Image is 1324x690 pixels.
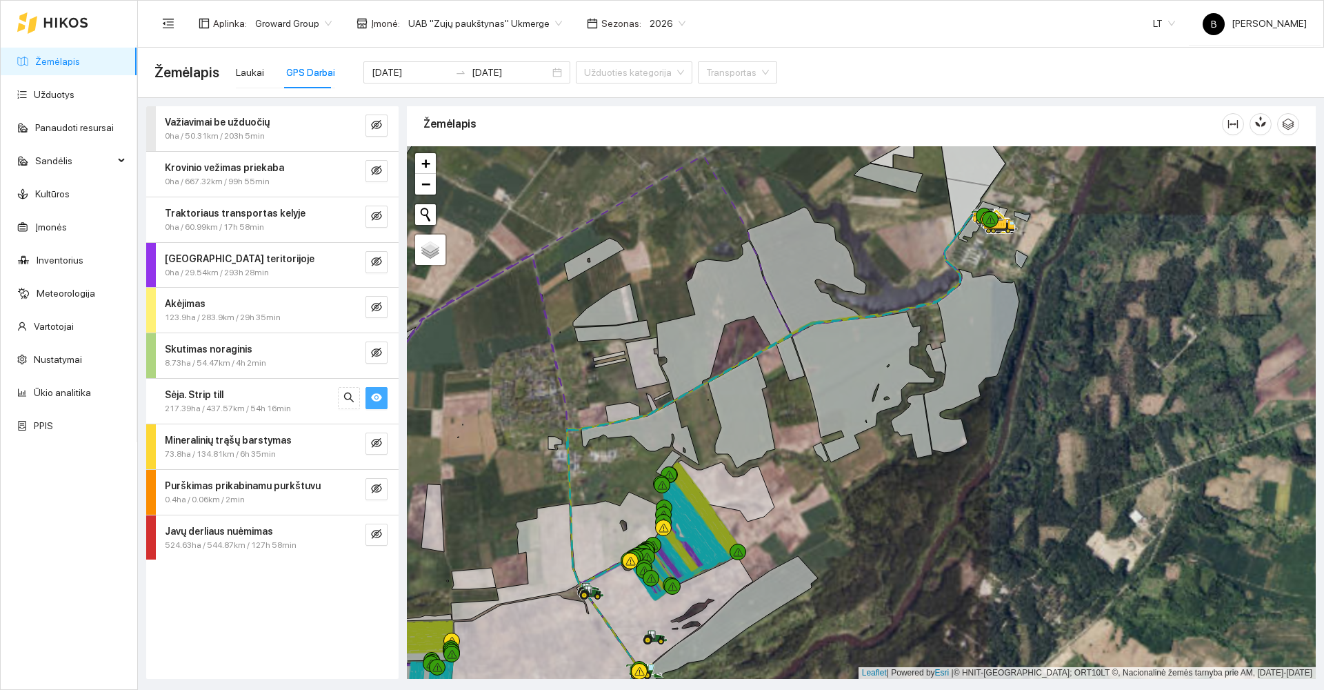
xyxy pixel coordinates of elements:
span: 0ha / 50.31km / 203h 5min [165,130,265,143]
strong: Akėjimas [165,298,205,309]
span: shop [357,18,368,29]
button: column-width [1222,113,1244,135]
span: eye-invisible [371,347,382,360]
span: eye [371,392,382,405]
button: Initiate a new search [415,204,436,225]
button: eye-invisible [365,115,388,137]
span: Sandėlis [35,147,114,175]
span: eye-invisible [371,119,382,132]
span: eye-invisible [371,529,382,542]
a: Kultūros [35,188,70,199]
strong: [GEOGRAPHIC_DATA] teritorijoje [165,253,314,264]
a: Layers [415,235,445,265]
a: Nustatymai [34,354,82,365]
span: eye-invisible [371,437,382,451]
button: eye-invisible [365,206,388,228]
div: Akėjimas123.9ha / 283.9km / 29h 35mineye-invisible [146,288,399,333]
span: menu-fold [162,17,174,30]
strong: Mineralinių trąšų barstymas [165,435,292,446]
a: Užduotys [34,89,74,100]
a: PPIS [34,420,53,431]
span: layout [199,18,210,29]
input: Pabaigos data [472,65,550,80]
span: Žemėlapis [154,61,219,83]
span: eye-invisible [371,483,382,496]
button: search [338,387,360,409]
a: Žemėlapis [35,56,80,67]
button: eye-invisible [365,478,388,500]
span: swap-right [455,67,466,78]
a: Ūkio analitika [34,387,91,398]
span: 2026 [650,13,685,34]
a: Meteorologija [37,288,95,299]
a: Vartotojai [34,321,74,332]
strong: Javų derliaus nuėmimas [165,526,273,537]
a: Panaudoti resursai [35,122,114,133]
strong: Krovinio vežimas priekaba [165,162,284,173]
span: 8.73ha / 54.47km / 4h 2min [165,357,266,370]
strong: Važiavimai be užduočių [165,117,270,128]
div: Javų derliaus nuėmimas524.63ha / 544.87km / 127h 58mineye-invisible [146,515,399,560]
button: eye [365,387,388,409]
span: + [421,155,430,172]
a: Leaflet [862,668,887,678]
button: eye-invisible [365,160,388,182]
div: Mineralinių trąšų barstymas73.8ha / 134.81km / 6h 35mineye-invisible [146,424,399,469]
span: − [421,175,430,193]
span: eye-invisible [371,165,382,178]
div: Laukai [236,65,264,80]
div: Krovinio vežimas priekaba0ha / 667.32km / 99h 55mineye-invisible [146,152,399,197]
span: Įmonė : [371,16,400,31]
span: 524.63ha / 544.87km / 127h 58min [165,539,297,552]
button: menu-fold [154,10,182,37]
div: Purškimas prikabinamu purkštuvu0.4ha / 0.06km / 2mineye-invisible [146,470,399,515]
span: eye-invisible [371,302,382,315]
span: column-width [1223,119,1243,130]
span: [PERSON_NAME] [1203,18,1307,29]
button: eye-invisible [365,524,388,546]
input: Pradžios data [372,65,450,80]
span: 0ha / 60.99km / 17h 58min [165,221,264,234]
span: 73.8ha / 134.81km / 6h 35min [165,448,276,461]
span: LT [1153,13,1175,34]
span: 0.4ha / 0.06km / 2min [165,493,245,506]
span: 123.9ha / 283.9km / 29h 35min [165,311,281,324]
span: calendar [587,18,598,29]
div: | Powered by © HNIT-[GEOGRAPHIC_DATA]; ORT10LT ©, Nacionalinė žemės tarnyba prie AM, [DATE]-[DATE] [859,667,1316,679]
div: Traktoriaus transportas kelyje0ha / 60.99km / 17h 58mineye-invisible [146,197,399,242]
span: 0ha / 29.54km / 293h 28min [165,266,269,279]
span: to [455,67,466,78]
a: Esri [935,668,950,678]
span: Aplinka : [213,16,247,31]
button: eye-invisible [365,296,388,318]
span: Sezonas : [601,16,641,31]
span: eye-invisible [371,210,382,224]
span: 217.39ha / 437.57km / 54h 16min [165,402,291,415]
div: [GEOGRAPHIC_DATA] teritorijoje0ha / 29.54km / 293h 28mineye-invisible [146,243,399,288]
a: Zoom in [415,153,436,174]
div: Sėja. Strip till217.39ha / 437.57km / 54h 16minsearcheye [146,379,399,424]
strong: Purškimas prikabinamu purkštuvu [165,480,321,491]
a: Zoom out [415,174,436,195]
span: Groward Group [255,13,332,34]
div: Skutimas noraginis8.73ha / 54.47km / 4h 2mineye-invisible [146,333,399,378]
span: 0ha / 667.32km / 99h 55min [165,175,270,188]
div: Važiavimai be užduočių0ha / 50.31km / 203h 5mineye-invisible [146,106,399,151]
span: B [1211,13,1217,35]
a: Įmonės [35,221,67,233]
div: Žemėlapis [423,104,1222,144]
a: Inventorius [37,255,83,266]
strong: Traktoriaus transportas kelyje [165,208,305,219]
span: | [952,668,954,678]
strong: Skutimas noraginis [165,344,252,355]
strong: Sėja. Strip till [165,389,223,400]
span: eye-invisible [371,256,382,269]
button: eye-invisible [365,433,388,455]
button: eye-invisible [365,251,388,273]
span: UAB "Zujų paukštynas" Ukmerge [408,13,562,34]
button: eye-invisible [365,342,388,364]
div: GPS Darbai [286,65,335,80]
span: search [343,392,354,405]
